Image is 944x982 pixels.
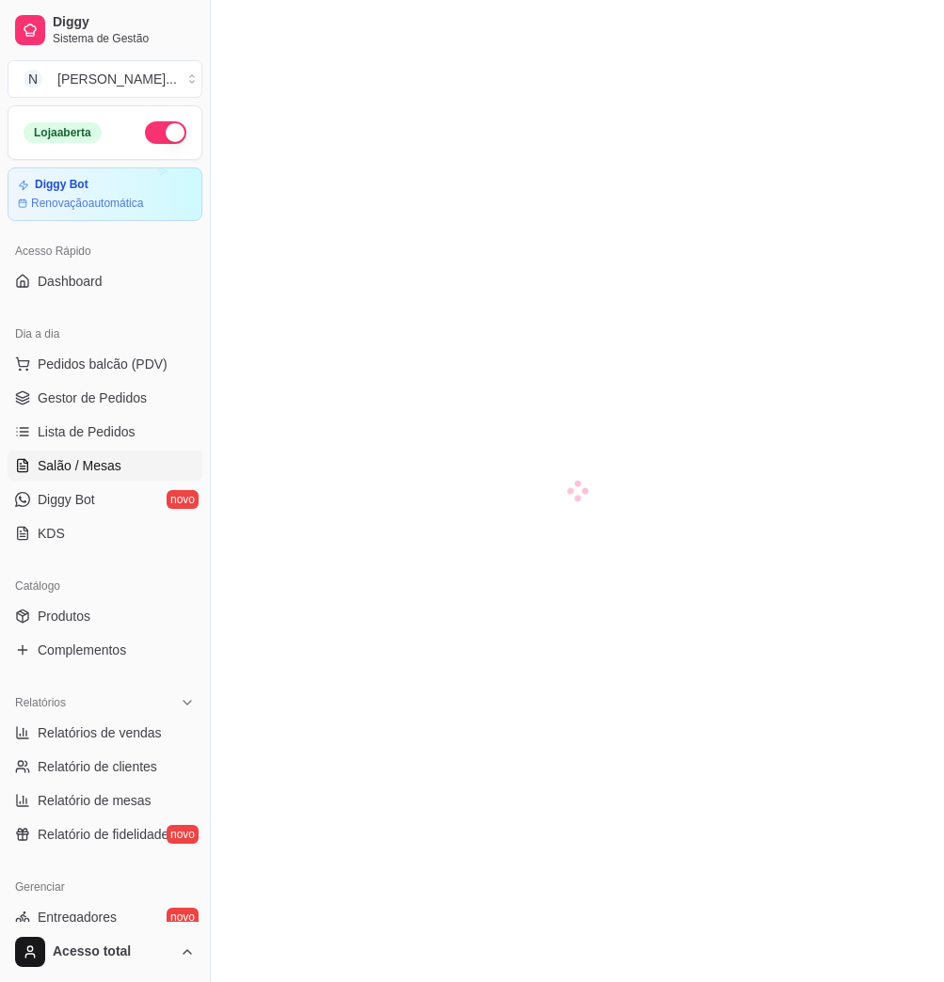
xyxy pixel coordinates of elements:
div: Gerenciar [8,872,202,902]
span: Pedidos balcão (PDV) [38,355,168,373]
article: Diggy Bot [35,178,88,192]
span: Dashboard [38,272,103,291]
a: Diggy Botnovo [8,484,202,515]
div: [PERSON_NAME] ... [57,70,177,88]
span: Salão / Mesas [38,456,121,475]
div: Dia a dia [8,319,202,349]
a: Relatório de clientes [8,752,202,782]
a: Lista de Pedidos [8,417,202,447]
span: Relatório de clientes [38,757,157,776]
span: Diggy Bot [38,490,95,509]
span: Complementos [38,641,126,659]
a: Diggy BotRenovaçãoautomática [8,167,202,221]
button: Alterar Status [145,121,186,144]
span: Entregadores [38,908,117,927]
button: Pedidos balcão (PDV) [8,349,202,379]
span: Diggy [53,14,195,31]
span: KDS [38,524,65,543]
a: Entregadoresnovo [8,902,202,932]
span: Relatório de mesas [38,791,152,810]
div: Acesso Rápido [8,236,202,266]
span: Sistema de Gestão [53,31,195,46]
a: Gestor de Pedidos [8,383,202,413]
a: Relatório de fidelidadenovo [8,819,202,849]
span: Produtos [38,607,90,626]
span: Gestor de Pedidos [38,388,147,407]
span: Relatório de fidelidade [38,825,168,844]
a: DiggySistema de Gestão [8,8,202,53]
span: Acesso total [53,943,172,960]
a: Salão / Mesas [8,451,202,481]
span: Relatórios de vendas [38,723,162,742]
div: Catálogo [8,571,202,601]
article: Renovação automática [31,196,143,211]
span: N [24,70,42,88]
a: Complementos [8,635,202,665]
button: Select a team [8,60,202,98]
div: Loja aberta [24,122,102,143]
a: Relatórios de vendas [8,718,202,748]
a: Produtos [8,601,202,631]
span: Relatórios [15,695,66,710]
a: Relatório de mesas [8,785,202,816]
a: KDS [8,518,202,548]
a: Dashboard [8,266,202,296]
button: Acesso total [8,929,202,974]
span: Lista de Pedidos [38,422,136,441]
